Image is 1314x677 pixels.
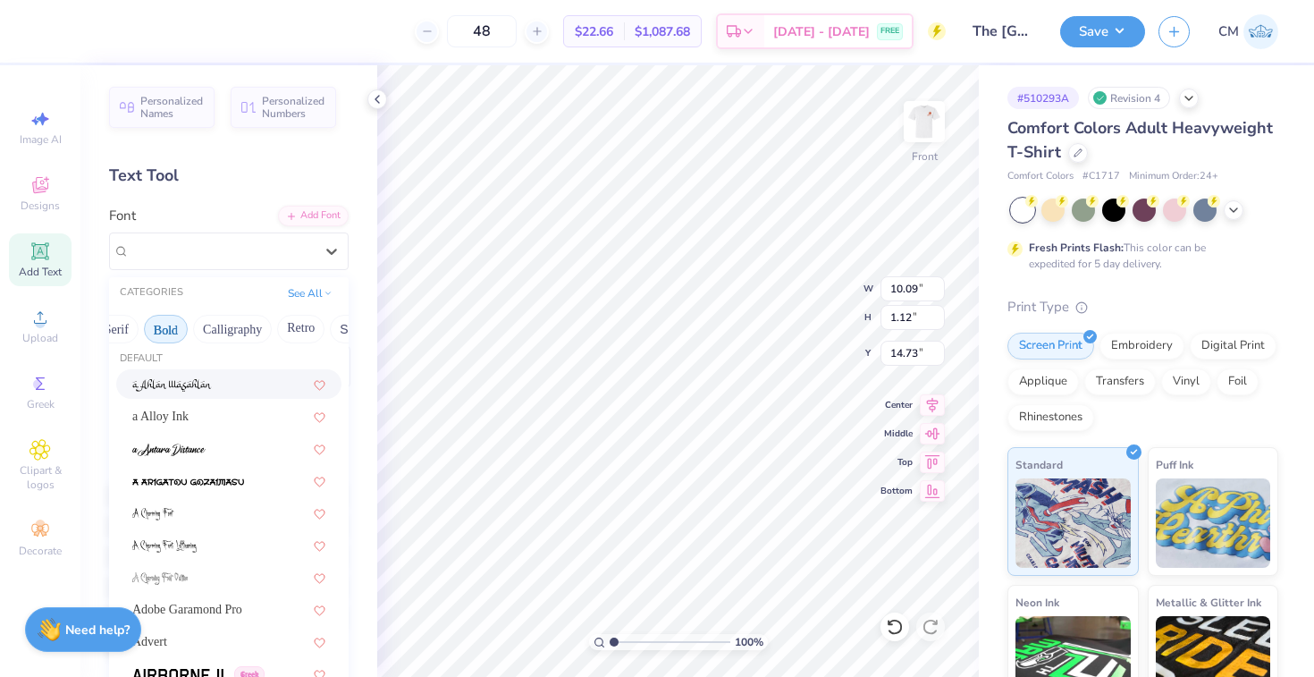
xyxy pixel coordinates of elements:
[1099,333,1184,360] div: Embroidery
[1161,368,1211,395] div: Vinyl
[880,427,913,440] span: Middle
[1007,368,1079,395] div: Applique
[1243,14,1278,49] img: Chloe Murlin
[132,407,189,426] span: a Alloy Ink
[1218,14,1278,49] a: CM
[20,132,62,147] span: Image AI
[1015,593,1059,612] span: Neon Ink
[1029,240,1249,272] div: This color can be expedited for 5 day delivery.
[109,206,136,226] label: Font
[1156,593,1261,612] span: Metallic & Glitter Ink
[1007,169,1074,184] span: Comfort Colors
[132,379,212,392] img: a Ahlan Wasahlan
[1007,297,1278,317] div: Print Type
[1218,21,1239,42] span: CM
[1007,87,1079,109] div: # 510293A
[1156,455,1193,474] span: Puff Ink
[19,544,62,558] span: Decorate
[278,206,349,226] div: Add Font
[27,397,55,411] span: Greek
[1015,455,1063,474] span: Standard
[912,148,938,165] div: Front
[1088,87,1170,109] div: Revision 4
[9,463,72,492] span: Clipart & logos
[282,284,338,302] button: See All
[1060,16,1145,47] button: Save
[262,95,325,120] span: Personalized Numbers
[330,315,408,343] button: Sans Serif
[1129,169,1218,184] span: Minimum Order: 24 +
[277,315,324,343] button: Retro
[447,15,517,47] input: – –
[880,485,913,497] span: Bottom
[735,634,763,650] span: 100 %
[120,285,183,300] div: CATEGORIES
[95,315,139,343] button: Serif
[1084,368,1156,395] div: Transfers
[773,22,870,41] span: [DATE] - [DATE]
[880,399,913,411] span: Center
[144,315,188,343] button: Bold
[880,456,913,469] span: Top
[1015,478,1131,568] img: Standard
[1007,404,1094,431] div: Rhinestones
[132,444,206,456] img: a Antara Distance
[132,572,188,585] img: A Charming Font Outline
[1156,478,1271,568] img: Puff Ink
[132,632,167,651] span: Advert
[22,331,58,345] span: Upload
[1029,241,1124,255] strong: Fresh Prints Flash:
[109,351,349,367] div: Default
[880,25,899,38] span: FREE
[1007,117,1273,163] span: Comfort Colors Adult Heavyweight T-Shirt
[132,600,242,619] span: Adobe Garamond Pro
[906,104,942,140] img: Front
[65,622,130,639] strong: Need help?
[1007,333,1094,360] div: Screen Print
[132,540,197,553] img: A Charming Font Leftleaning
[193,315,272,343] button: Calligraphy
[21,199,60,213] span: Designs
[109,164,349,188] div: Text Tool
[575,22,613,41] span: $22.66
[1190,333,1276,360] div: Digital Print
[132,508,174,520] img: A Charming Font
[1082,169,1120,184] span: # C1717
[140,95,204,120] span: Personalized Names
[635,22,690,41] span: $1,087.68
[19,265,62,279] span: Add Text
[132,476,244,488] img: a Arigatou Gozaimasu
[1217,368,1259,395] div: Foil
[959,13,1047,49] input: Untitled Design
